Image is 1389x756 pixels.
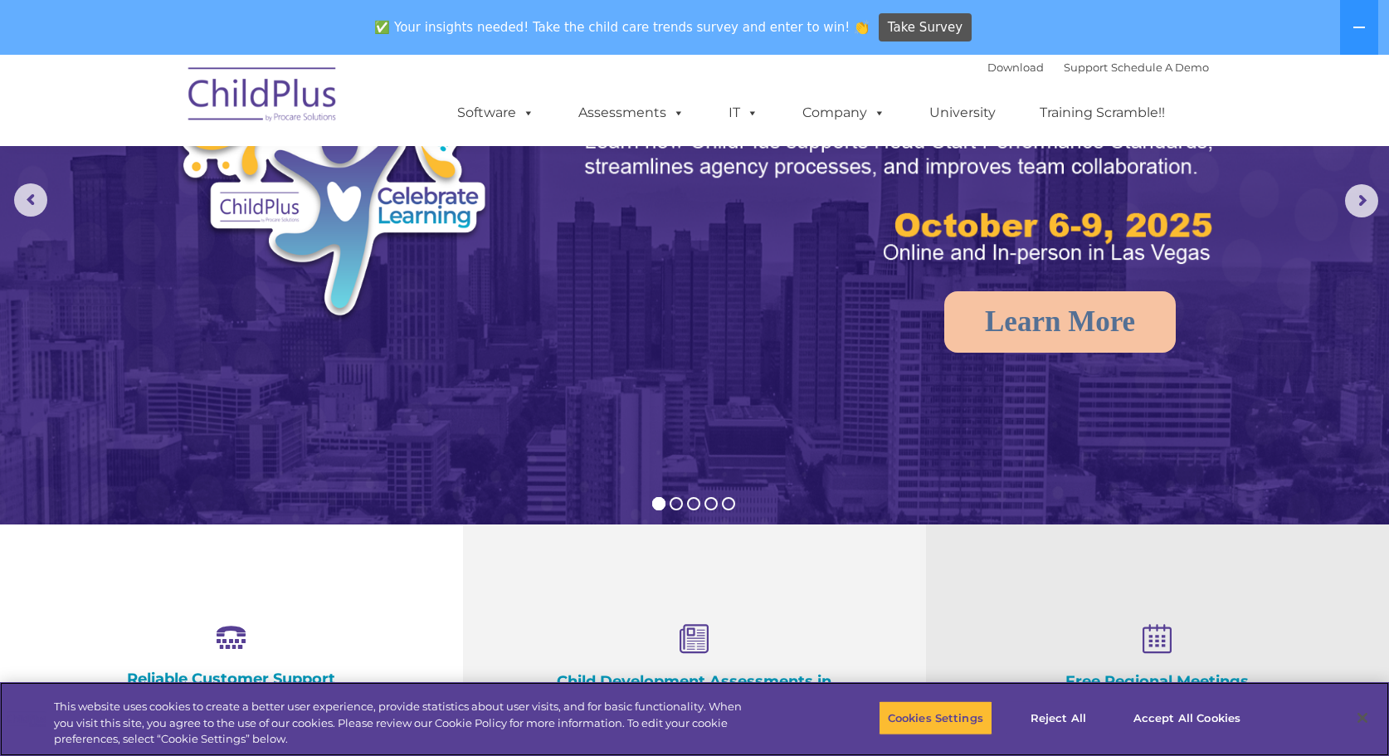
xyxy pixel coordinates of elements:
button: Accept All Cookies [1124,700,1250,735]
a: Learn More [944,291,1176,353]
span: ✅ Your insights needed! Take the child care trends survey and enter to win! 👏 [368,11,876,43]
button: Close [1344,700,1381,736]
a: Assessments [562,96,701,129]
h4: Reliable Customer Support [83,670,380,688]
img: ChildPlus by Procare Solutions [180,56,346,139]
a: Take Survey [879,13,972,42]
a: IT [712,96,775,129]
button: Cookies Settings [879,700,992,735]
span: Last name [231,110,281,122]
a: Training Scramble!! [1023,96,1182,129]
a: Company [786,96,902,129]
div: This website uses cookies to create a better user experience, provide statistics about user visit... [54,699,764,748]
h4: Free Regional Meetings [1009,672,1306,690]
a: Support [1064,61,1108,74]
span: Phone number [231,178,301,190]
a: Schedule A Demo [1111,61,1209,74]
span: Take Survey [888,13,963,42]
h4: Child Development Assessments in ChildPlus [546,672,843,709]
button: Reject All [1006,700,1110,735]
a: Download [987,61,1044,74]
a: Software [441,96,551,129]
a: University [913,96,1012,129]
font: | [987,61,1209,74]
